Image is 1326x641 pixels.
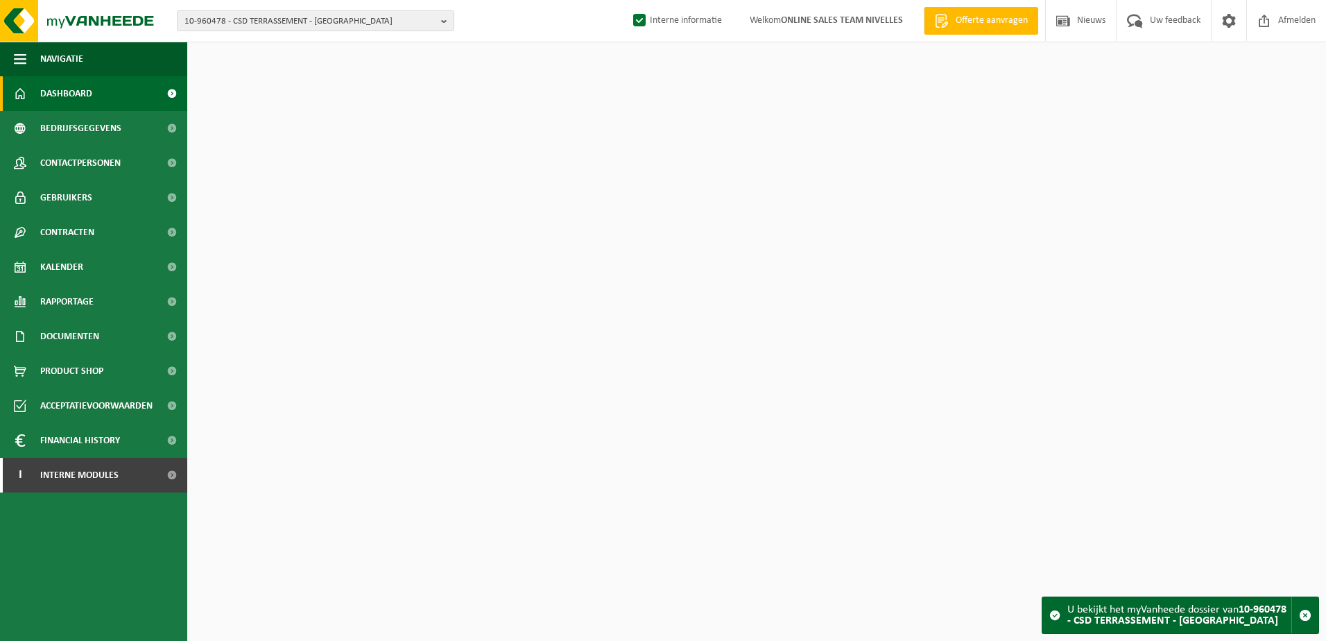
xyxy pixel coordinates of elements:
strong: 10-960478 - CSD TERRASSEMENT - [GEOGRAPHIC_DATA] [1067,604,1286,626]
label: Interne informatie [630,10,722,31]
span: Financial History [40,423,120,458]
span: Contracten [40,215,94,250]
span: Product Shop [40,354,103,388]
span: Kalender [40,250,83,284]
span: Interne modules [40,458,119,493]
span: Documenten [40,319,99,354]
span: Offerte aanvragen [952,14,1031,28]
span: Bedrijfsgegevens [40,111,121,146]
span: Navigatie [40,42,83,76]
strong: ONLINE SALES TEAM NIVELLES [781,15,903,26]
span: Rapportage [40,284,94,319]
span: Acceptatievoorwaarden [40,388,153,423]
span: 10-960478 - CSD TERRASSEMENT - [GEOGRAPHIC_DATA] [184,11,436,32]
span: Gebruikers [40,180,92,215]
button: 10-960478 - CSD TERRASSEMENT - [GEOGRAPHIC_DATA] [177,10,454,31]
span: I [14,458,26,493]
span: Dashboard [40,76,92,111]
span: Contactpersonen [40,146,121,180]
a: Offerte aanvragen [924,7,1038,35]
div: U bekijkt het myVanheede dossier van [1067,597,1291,633]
